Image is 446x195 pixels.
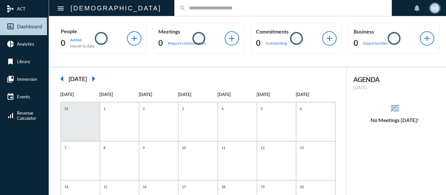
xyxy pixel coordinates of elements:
span: Analytics [17,41,34,47]
p: 3 [180,106,185,111]
p: 12 [259,145,266,150]
p: 7 [63,145,68,150]
span: Library [17,59,30,64]
mat-icon: signal_cellular_alt [7,112,14,119]
p: [DATE] [217,92,257,97]
mat-icon: arrow_right [87,72,100,85]
mat-icon: search [179,5,186,11]
p: 8 [102,145,107,150]
p: [DATE] [296,92,335,97]
mat-icon: arrow_left [56,72,69,85]
p: [DATE] [353,85,436,90]
span: Events [17,94,30,99]
p: 31 [63,106,70,111]
mat-icon: pie_chart [7,40,14,48]
div: HS [430,3,440,13]
mat-icon: event [7,93,14,101]
p: 15 [102,184,109,189]
p: [DATE] [139,92,178,97]
mat-icon: Side nav toggle icon [57,5,65,12]
h2: [DEMOGRAPHIC_DATA] [71,3,161,13]
p: 14 [63,184,70,189]
p: 2 [141,106,146,111]
span: Immersion [17,77,37,82]
p: 1 [102,106,107,111]
mat-icon: bookmark [7,58,14,65]
p: 10 [180,145,187,150]
p: 17 [180,184,187,189]
p: [DATE] [178,92,217,97]
p: [DATE] [257,92,296,97]
span: Revenue Calculator [17,110,36,121]
p: 20 [298,184,305,189]
p: 16 [141,184,148,189]
p: 11 [220,145,227,150]
p: 18 [220,184,227,189]
p: 6 [298,106,303,111]
mat-icon: mediation [7,5,14,13]
span: Dashboard [17,23,42,29]
mat-icon: collections_bookmark [7,75,14,83]
h2: [DATE] [69,75,87,82]
p: 5 [259,106,264,111]
span: ACT [17,6,25,11]
p: [DATE] [100,92,139,97]
h5: No Meetings [DATE]! [347,117,443,123]
p: 9 [141,145,146,150]
mat-icon: reorder [390,103,400,114]
h2: AGENDA [353,76,436,83]
p: 4 [220,106,225,111]
mat-icon: notifications [413,4,421,12]
button: Toggle sidenav [54,2,67,15]
p: 13 [298,145,305,150]
p: 19 [259,184,266,189]
p: [DATE] [60,92,100,97]
mat-icon: insert_chart_outlined [7,22,14,30]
